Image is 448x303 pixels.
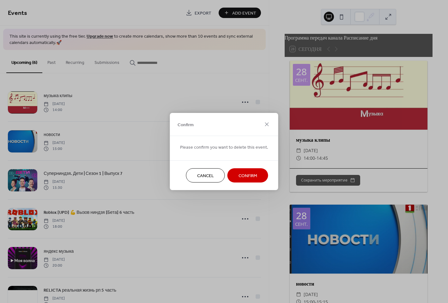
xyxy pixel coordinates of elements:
[180,144,268,151] span: Please confirm you want to delete this event.
[197,173,214,179] span: Cancel
[239,173,257,179] span: Confirm
[227,168,268,182] button: Confirm
[186,168,225,182] button: Cancel
[178,121,194,128] span: Confirm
